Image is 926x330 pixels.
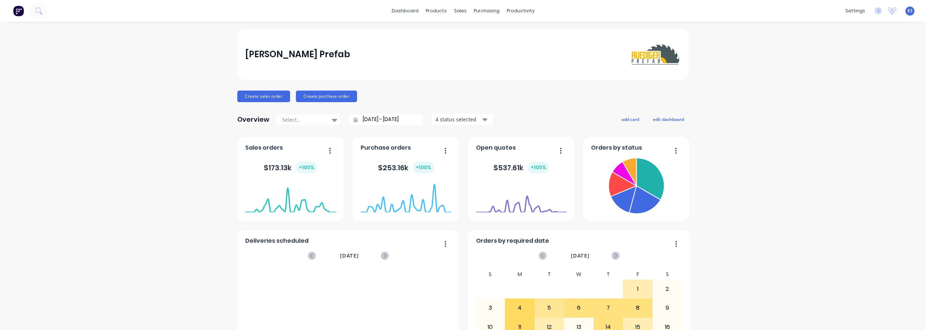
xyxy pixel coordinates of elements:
[653,280,682,298] div: 2
[908,8,913,14] span: ES
[535,299,564,317] div: 5
[535,269,564,280] div: T
[432,114,493,125] button: 4 status selected
[237,91,290,102] button: Create sales order
[413,162,434,174] div: + 100 %
[528,162,549,174] div: + 100 %
[422,5,450,16] div: products
[594,269,623,280] div: T
[493,162,549,174] div: $ 537.61k
[13,5,24,16] img: Factory
[503,5,538,16] div: productivity
[591,143,642,152] span: Orders by status
[653,299,682,317] div: 9
[476,143,516,152] span: Open quotes
[571,252,590,260] span: [DATE]
[564,269,594,280] div: W
[450,5,470,16] div: sales
[623,299,652,317] div: 8
[648,114,689,124] button: edit dashboard
[264,162,317,174] div: $ 173.13k
[564,299,593,317] div: 6
[623,269,653,280] div: F
[505,299,534,317] div: 4
[296,91,357,102] button: Create purchase order
[476,269,505,280] div: S
[617,114,644,124] button: add card
[476,299,505,317] div: 3
[237,112,269,127] div: Overview
[245,47,350,62] div: [PERSON_NAME] Prefab
[470,5,503,16] div: purchasing
[842,5,869,16] div: settings
[388,5,422,16] a: dashboard
[594,299,623,317] div: 7
[505,269,535,280] div: M
[340,252,359,260] span: [DATE]
[630,42,681,67] img: Ruediger Prefab
[623,280,652,298] div: 1
[361,143,411,152] span: Purchase orders
[378,162,434,174] div: $ 253.16k
[296,162,317,174] div: + 100 %
[436,116,481,123] div: 4 status selected
[653,269,682,280] div: S
[245,143,283,152] span: Sales orders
